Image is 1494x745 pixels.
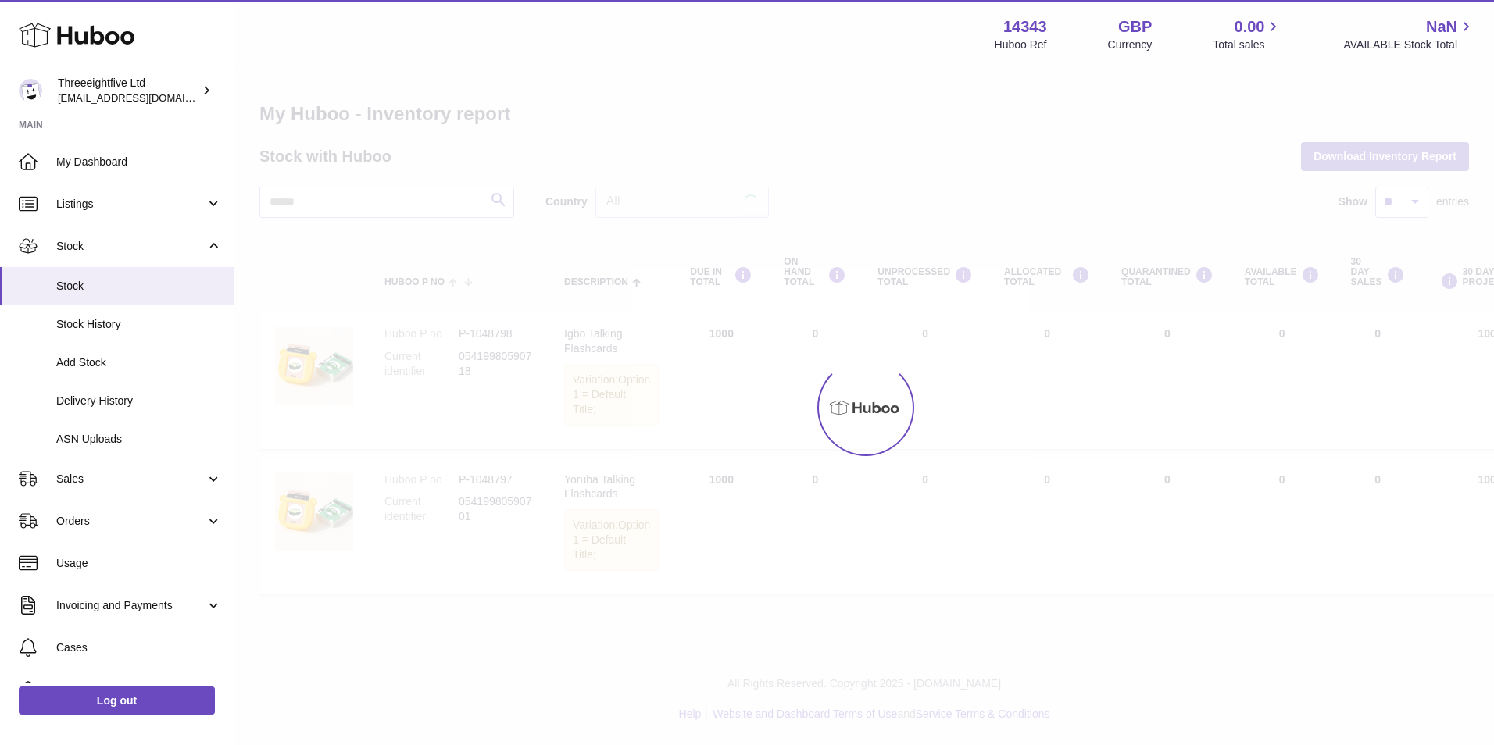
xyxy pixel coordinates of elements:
[56,355,222,370] span: Add Stock
[56,317,222,332] span: Stock History
[58,76,198,105] div: Threeeightfive Ltd
[56,556,222,571] span: Usage
[1235,16,1265,37] span: 0.00
[56,640,222,655] span: Cases
[56,239,206,254] span: Stock
[56,155,222,169] span: My Dashboard
[58,91,230,104] span: [EMAIL_ADDRESS][DOMAIN_NAME]
[1426,16,1457,37] span: NaN
[1108,37,1153,52] div: Currency
[1003,16,1047,37] strong: 14343
[995,37,1047,52] div: Huboo Ref
[1343,16,1475,52] a: NaN AVAILABLE Stock Total
[56,279,222,294] span: Stock
[56,472,206,487] span: Sales
[56,394,222,408] span: Delivery History
[19,79,42,102] img: internalAdmin-14343@internal.huboo.com
[1343,37,1475,52] span: AVAILABLE Stock Total
[56,432,222,447] span: ASN Uploads
[56,598,206,613] span: Invoicing and Payments
[1118,16,1152,37] strong: GBP
[56,514,206,529] span: Orders
[1213,37,1282,52] span: Total sales
[19,686,215,715] a: Log out
[1213,16,1282,52] a: 0.00 Total sales
[56,197,206,212] span: Listings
